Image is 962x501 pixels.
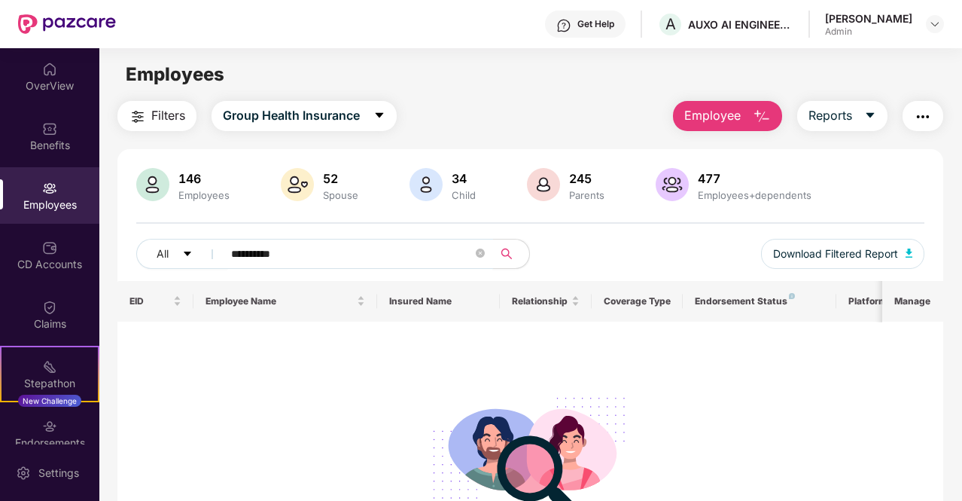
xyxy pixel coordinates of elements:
[929,18,941,30] img: svg+xml;base64,PHN2ZyBpZD0iRHJvcGRvd24tMzJ4MzIiIHhtbG5zPSJodHRwOi8vd3d3LnczLm9yZy8yMDAwL3N2ZyIgd2...
[129,108,147,126] img: svg+xml;base64,PHN2ZyB4bWxucz0iaHR0cDovL3d3dy53My5vcmcvMjAwMC9zdmciIHdpZHRoPSIyNCIgaGVpZ2h0PSIyNC...
[773,246,898,262] span: Download Filtered Report
[695,295,823,307] div: Endorsement Status
[492,248,522,260] span: search
[182,249,193,261] span: caret-down
[512,295,568,307] span: Relationship
[577,18,614,30] div: Get Help
[825,11,912,26] div: [PERSON_NAME]
[409,168,443,201] img: svg+xml;base64,PHN2ZyB4bWxucz0iaHR0cDovL3d3dy53My5vcmcvMjAwMC9zdmciIHhtbG5zOnhsaW5rPSJodHRwOi8vd3...
[42,121,57,136] img: svg+xml;base64,PHN2ZyBpZD0iQmVuZWZpdHMiIHhtbG5zPSJodHRwOi8vd3d3LnczLm9yZy8yMDAwL3N2ZyIgd2lkdGg9Ij...
[864,109,876,123] span: caret-down
[320,189,361,201] div: Spouse
[695,171,814,186] div: 477
[761,239,925,269] button: Download Filtered Report
[906,249,913,258] img: svg+xml;base64,PHN2ZyB4bWxucz0iaHR0cDovL3d3dy53My5vcmcvMjAwMC9zdmciIHhtbG5zOnhsaW5rPSJodHRwOi8vd3...
[126,63,224,85] span: Employees
[673,101,782,131] button: Employee
[882,281,943,322] th: Manage
[34,466,84,481] div: Settings
[129,295,171,307] span: EID
[157,246,169,262] span: All
[42,419,57,434] img: svg+xml;base64,PHN2ZyBpZD0iRW5kb3JzZW1lbnRzIiB4bWxucz0iaHR0cDovL3d3dy53My5vcmcvMjAwMC9zdmciIHdpZH...
[117,281,194,322] th: EID
[500,281,592,322] th: Relationship
[136,239,228,269] button: Allcaret-down
[492,239,530,269] button: search
[320,171,361,186] div: 52
[449,171,479,186] div: 34
[556,18,571,33] img: svg+xml;base64,PHN2ZyBpZD0iSGVscC0zMngzMiIgeG1sbnM9Imh0dHA6Ly93d3cudzMub3JnLzIwMDAvc3ZnIiB3aWR0aD...
[18,395,81,407] div: New Challenge
[42,300,57,315] img: svg+xml;base64,PHN2ZyBpZD0iQ2xhaW0iIHhtbG5zPSJodHRwOi8vd3d3LnczLm9yZy8yMDAwL3N2ZyIgd2lkdGg9IjIwIi...
[566,171,607,186] div: 245
[476,247,485,261] span: close-circle
[42,359,57,374] img: svg+xml;base64,PHN2ZyB4bWxucz0iaHR0cDovL3d3dy53My5vcmcvMjAwMC9zdmciIHdpZHRoPSIyMSIgaGVpZ2h0PSIyMC...
[753,108,771,126] img: svg+xml;base64,PHN2ZyB4bWxucz0iaHR0cDovL3d3dy53My5vcmcvMjAwMC9zdmciIHhtbG5zOnhsaW5rPSJodHRwOi8vd3...
[592,281,683,322] th: Coverage Type
[695,189,814,201] div: Employees+dependents
[373,109,385,123] span: caret-down
[18,14,116,34] img: New Pazcare Logo
[16,466,31,481] img: svg+xml;base64,PHN2ZyBpZD0iU2V0dGluZy0yMHgyMCIgeG1sbnM9Imh0dHA6Ly93d3cudzMub3JnLzIwMDAvc3ZnIiB3aW...
[665,15,676,33] span: A
[848,295,931,307] div: Platform Status
[684,106,741,125] span: Employee
[151,106,185,125] span: Filters
[566,189,607,201] div: Parents
[223,106,360,125] span: Group Health Insurance
[476,249,485,258] span: close-circle
[2,376,98,391] div: Stepathon
[527,168,560,201] img: svg+xml;base64,PHN2ZyB4bWxucz0iaHR0cDovL3d3dy53My5vcmcvMjAwMC9zdmciIHhtbG5zOnhsaW5rPSJodHRwOi8vd3...
[42,181,57,196] img: svg+xml;base64,PHN2ZyBpZD0iRW1wbG95ZWVzIiB4bWxucz0iaHR0cDovL3d3dy53My5vcmcvMjAwMC9zdmciIHdpZHRoPS...
[42,240,57,255] img: svg+xml;base64,PHN2ZyBpZD0iQ0RfQWNjb3VudHMiIGRhdGEtbmFtZT0iQ0QgQWNjb3VudHMiIHhtbG5zPSJodHRwOi8vd3...
[688,17,793,32] div: AUXO AI ENGINEERING PRIVATE LIMITED
[808,106,852,125] span: Reports
[789,293,795,299] img: svg+xml;base64,PHN2ZyB4bWxucz0iaHR0cDovL3d3dy53My5vcmcvMjAwMC9zdmciIHdpZHRoPSI4IiBoZWlnaHQ9IjgiIH...
[797,101,887,131] button: Reportscaret-down
[205,295,354,307] span: Employee Name
[656,168,689,201] img: svg+xml;base64,PHN2ZyB4bWxucz0iaHR0cDovL3d3dy53My5vcmcvMjAwMC9zdmciIHhtbG5zOnhsaW5rPSJodHRwOi8vd3...
[175,171,233,186] div: 146
[281,168,314,201] img: svg+xml;base64,PHN2ZyB4bWxucz0iaHR0cDovL3d3dy53My5vcmcvMjAwMC9zdmciIHhtbG5zOnhsaW5rPSJodHRwOi8vd3...
[377,281,500,322] th: Insured Name
[42,62,57,77] img: svg+xml;base64,PHN2ZyBpZD0iSG9tZSIgeG1sbnM9Imh0dHA6Ly93d3cudzMub3JnLzIwMDAvc3ZnIiB3aWR0aD0iMjAiIG...
[212,101,397,131] button: Group Health Insurancecaret-down
[175,189,233,201] div: Employees
[449,189,479,201] div: Child
[914,108,932,126] img: svg+xml;base64,PHN2ZyB4bWxucz0iaHR0cDovL3d3dy53My5vcmcvMjAwMC9zdmciIHdpZHRoPSIyNCIgaGVpZ2h0PSIyNC...
[117,101,196,131] button: Filters
[825,26,912,38] div: Admin
[136,168,169,201] img: svg+xml;base64,PHN2ZyB4bWxucz0iaHR0cDovL3d3dy53My5vcmcvMjAwMC9zdmciIHhtbG5zOnhsaW5rPSJodHRwOi8vd3...
[193,281,377,322] th: Employee Name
